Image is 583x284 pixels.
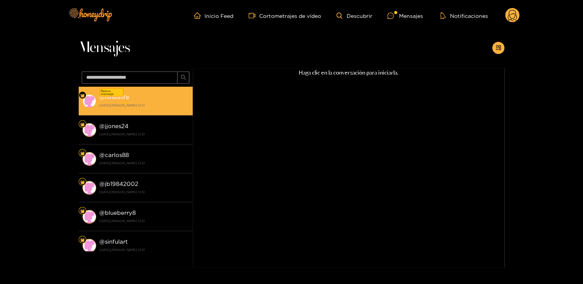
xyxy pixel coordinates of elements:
[105,152,129,158] font: carlos88
[99,123,105,129] font: @
[99,219,145,222] font: [DATE][PERSON_NAME] 13:51
[105,181,138,187] font: jb19842002
[79,40,130,56] font: Mensajes
[99,152,105,158] font: @
[82,94,96,108] img: conversación
[105,123,128,129] font: jjones24
[99,181,105,187] font: @
[181,75,186,81] span: buscar
[492,42,504,54] button: añadir a la tienda de aplicaciones
[99,133,145,136] font: [DATE][PERSON_NAME] 13:51
[105,209,136,216] font: blueberry8
[496,45,501,51] span: añadir a la tienda de aplicaciones
[249,12,321,19] a: Cortometrajes de vídeo
[177,71,189,84] button: buscar
[82,239,96,252] img: conversación
[99,104,145,107] font: [DATE][PERSON_NAME] 12:13
[101,89,114,95] font: Nuevo mensaje
[336,13,372,19] a: Descubrir
[204,13,233,19] font: Inicio Feed
[105,94,129,100] font: nine9life
[80,122,85,127] img: Nivel de ventilador
[99,209,105,216] font: @
[194,12,204,19] span: hogar
[82,210,96,224] img: conversación
[438,12,490,19] button: Notificaciones
[299,69,398,76] font: Haga clic en la conversación para iniciarla.
[99,190,145,194] font: [DATE][PERSON_NAME] 13:51
[99,162,145,165] font: [DATE][PERSON_NAME] 13:51
[259,13,321,19] font: Cortometrajes de vídeo
[399,13,423,19] font: Mensajes
[82,181,96,195] img: conversación
[194,12,233,19] a: Inicio Feed
[82,152,96,166] img: conversación
[80,180,85,184] img: Nivel de ventilador
[346,13,372,19] font: Descubrir
[80,209,85,213] img: Nivel de ventilador
[80,238,85,242] img: Nivel de ventilador
[80,93,85,98] img: Nivel de ventilador
[99,238,128,245] font: @sinfulart
[99,94,105,100] font: @
[80,151,85,155] img: Nivel de ventilador
[82,123,96,137] img: conversación
[450,13,488,19] font: Notificaciones
[99,248,145,251] font: [DATE][PERSON_NAME] 13:51
[249,12,259,19] span: cámara de vídeo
